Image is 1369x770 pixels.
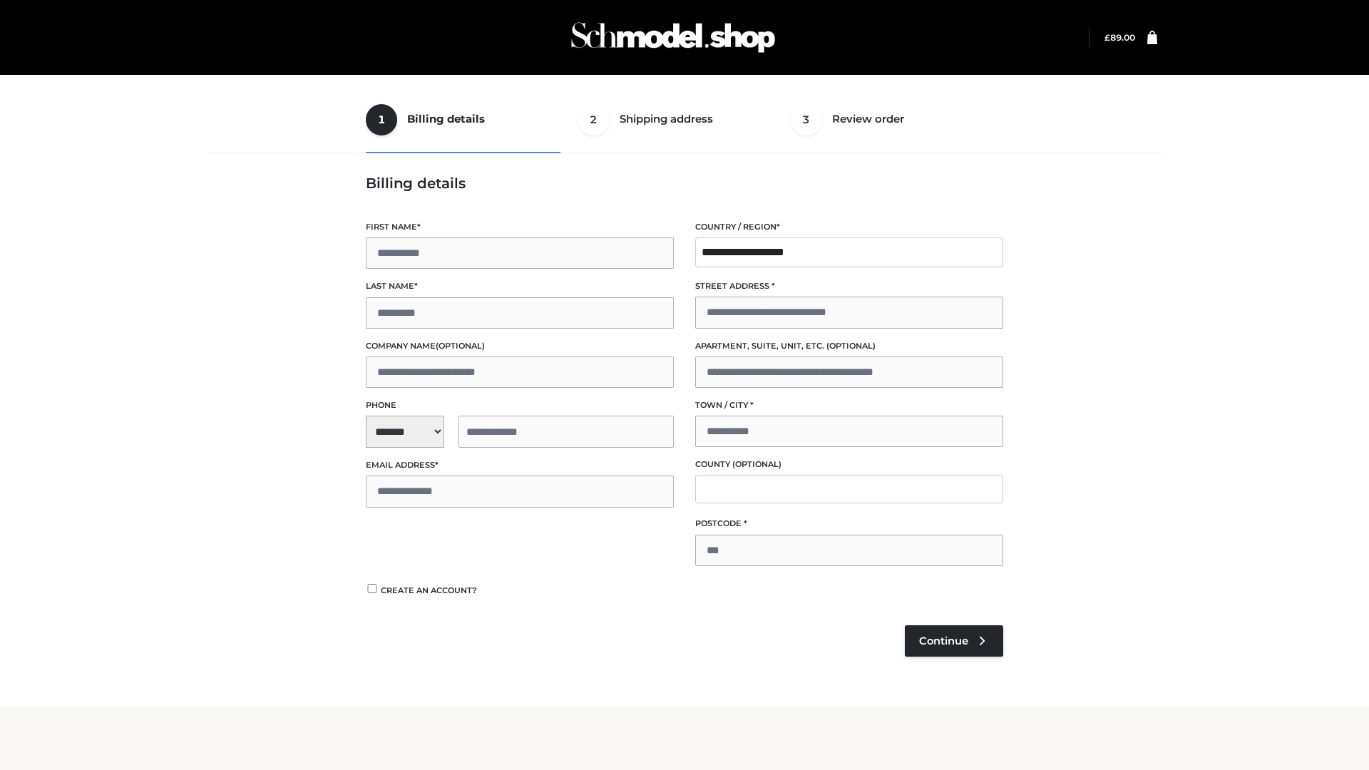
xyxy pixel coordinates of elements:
[366,339,674,353] label: Company name
[695,339,1003,353] label: Apartment, suite, unit, etc.
[695,220,1003,234] label: Country / Region
[366,279,674,293] label: Last name
[366,220,674,234] label: First name
[695,399,1003,412] label: Town / City
[732,459,781,469] span: (optional)
[366,458,674,472] label: Email address
[695,458,1003,471] label: County
[381,585,477,595] span: Create an account?
[366,399,674,412] label: Phone
[366,584,379,593] input: Create an account?
[1104,32,1135,43] a: £89.00
[905,625,1003,657] a: Continue
[695,517,1003,530] label: Postcode
[1104,32,1110,43] span: £
[366,175,1003,192] h3: Billing details
[436,341,485,351] span: (optional)
[566,9,780,66] img: Schmodel Admin 964
[1104,32,1135,43] bdi: 89.00
[826,341,876,351] span: (optional)
[695,279,1003,293] label: Street address
[919,635,968,647] span: Continue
